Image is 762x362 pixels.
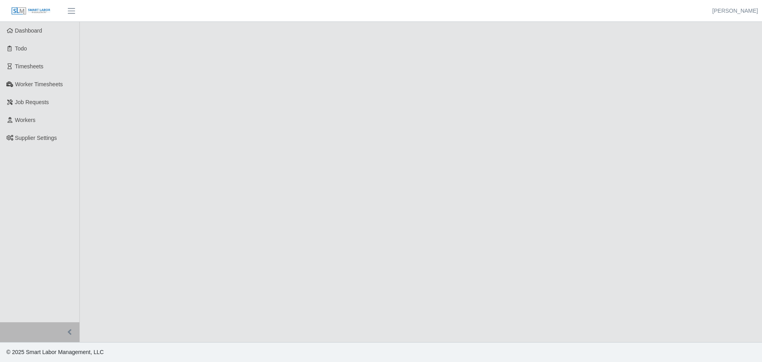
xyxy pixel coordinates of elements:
[6,349,104,355] span: © 2025 Smart Labor Management, LLC
[15,45,27,52] span: Todo
[15,135,57,141] span: Supplier Settings
[15,81,63,87] span: Worker Timesheets
[15,99,49,105] span: Job Requests
[15,63,44,70] span: Timesheets
[11,7,51,15] img: SLM Logo
[712,7,758,15] a: [PERSON_NAME]
[15,117,36,123] span: Workers
[15,27,42,34] span: Dashboard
